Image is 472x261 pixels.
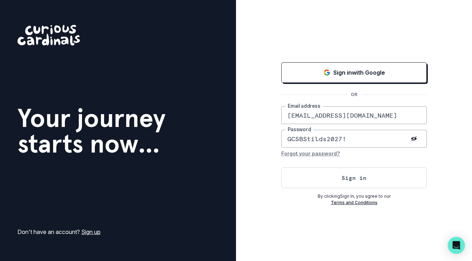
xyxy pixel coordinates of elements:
[17,105,166,156] h1: Your journey starts now...
[281,62,427,83] button: Sign in with Google (GSuite)
[331,200,378,205] a: Terms and Conditions
[281,167,427,188] button: Sign in
[281,193,427,199] p: By clicking Sign In , you agree to our
[448,237,465,254] div: Open Intercom Messenger
[81,228,101,235] a: Sign up
[281,148,340,159] button: Forgot your password?
[347,91,361,98] p: OR
[333,68,385,77] p: Sign in with Google
[17,25,80,46] img: Curious Cardinals Logo
[17,228,101,236] p: Don't have an account?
